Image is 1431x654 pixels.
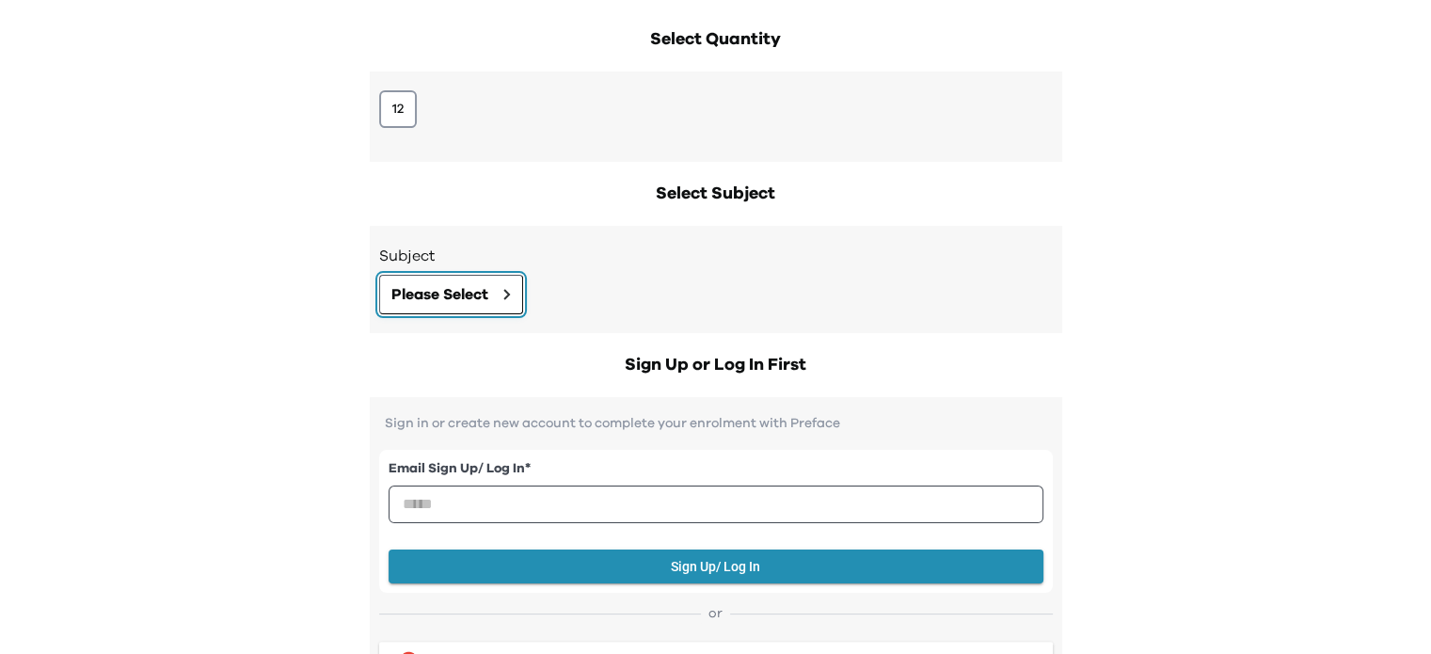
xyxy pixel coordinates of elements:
span: Please Select [391,283,488,306]
label: Email Sign Up/ Log In * [389,459,1043,479]
h2: Select Subject [370,181,1062,207]
button: 12 [379,90,417,128]
h3: Subject [379,245,1053,267]
p: Sign in or create new account to complete your enrolment with Preface [379,416,1053,431]
button: Sign Up/ Log In [389,550,1043,584]
h2: Sign Up or Log In First [370,352,1062,378]
h2: Select Quantity [370,26,1062,53]
button: Please Select [379,275,523,314]
span: or [701,604,730,623]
